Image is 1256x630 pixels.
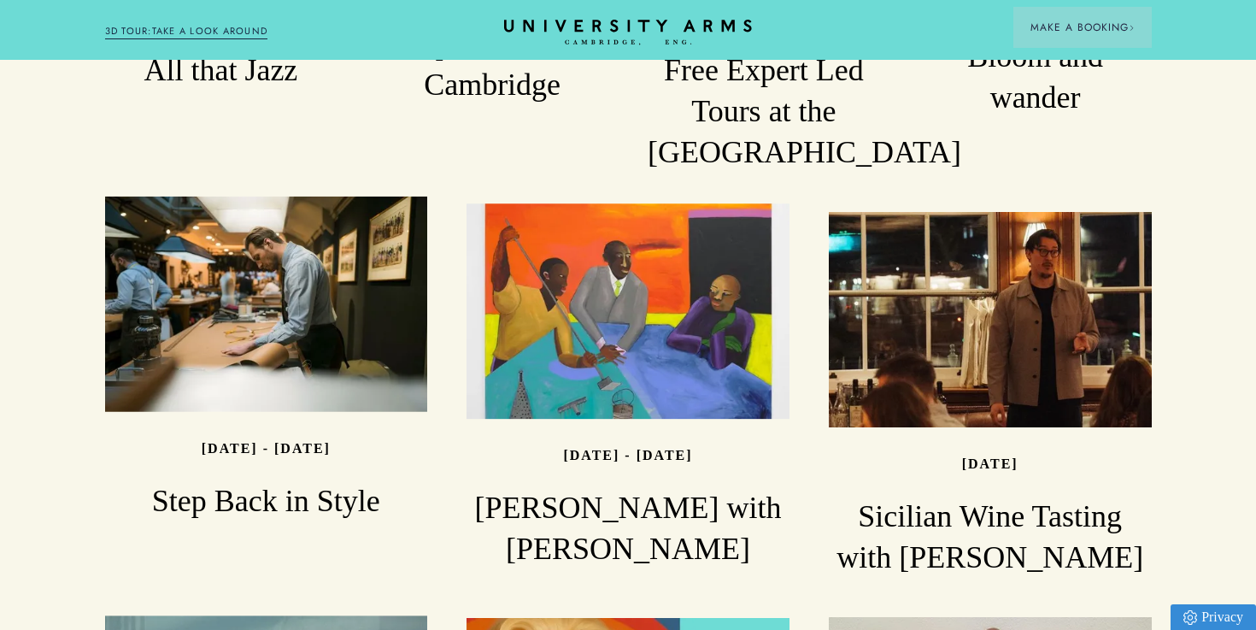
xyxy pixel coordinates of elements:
p: [DATE] [962,456,1018,471]
a: image-25df3ec9b37ea750cd6960da82533a974e7a0873-2560x2498-jpg [DATE] - [DATE] [PERSON_NAME] with [... [467,204,789,571]
a: image-355bcd608be52875649006e991f2f084e25f54a8-2832x1361-jpg [DATE] Sicilian Wine Tasting with [P... [829,212,1152,579]
img: Arrow icon [1129,25,1135,31]
span: Make a Booking [1030,20,1135,35]
a: image-7be44839b400e9dd94b2cafbada34606da4758ad-8368x5584-jpg [DATE] - [DATE] Step Back in Style [105,197,428,522]
h3: Bloom and wander [919,37,1152,119]
h3: Sicilian Wine Tasting with [PERSON_NAME] [829,497,1152,579]
img: Privacy [1183,610,1197,625]
h3: Free Expert Led Tours at the [GEOGRAPHIC_DATA] [648,50,880,174]
a: Home [504,20,752,46]
p: [DATE] - [DATE] [563,448,692,462]
h3: Explore Secret Cambridge [376,23,608,105]
h3: [PERSON_NAME] with [PERSON_NAME] [467,488,789,570]
button: Make a BookingArrow icon [1013,7,1152,48]
h3: All that Jazz [105,50,337,91]
a: 3D TOUR:TAKE A LOOK AROUND [105,24,268,39]
h3: Step Back in Style [105,481,428,522]
a: Privacy [1171,604,1256,630]
p: [DATE] - [DATE] [202,441,331,456]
